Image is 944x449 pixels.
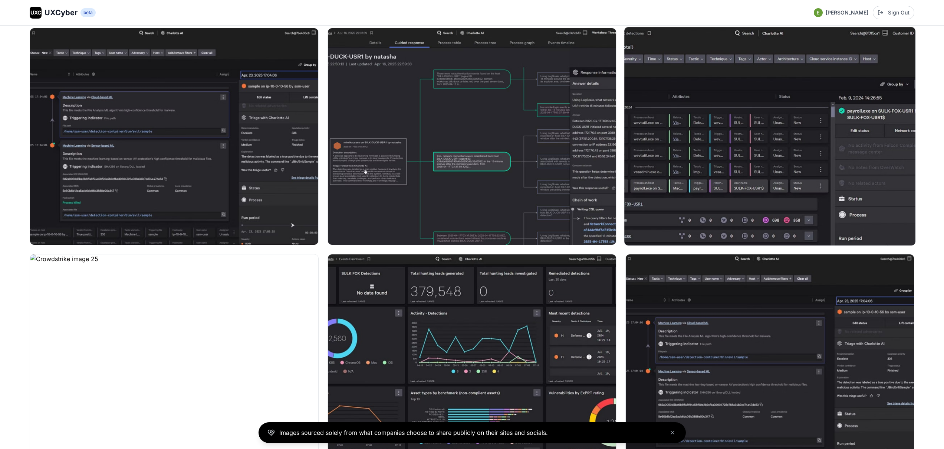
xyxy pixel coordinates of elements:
[279,428,548,437] p: Images sourced solely from what companies choose to share publicly on their sites and socials.
[624,27,915,245] img: Crowdstrike image 24
[668,428,677,437] button: Close banner
[30,7,96,19] a: UXCUXCyberbeta
[328,28,616,244] img: Crowdstrike image 23
[814,8,823,17] img: Profile
[30,28,318,244] img: Crowdstrike image 22
[873,6,914,19] button: Sign Out
[80,8,96,17] span: beta
[30,9,41,16] span: UXC
[45,7,78,18] span: UXCyber
[826,9,868,16] span: [PERSON_NAME]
